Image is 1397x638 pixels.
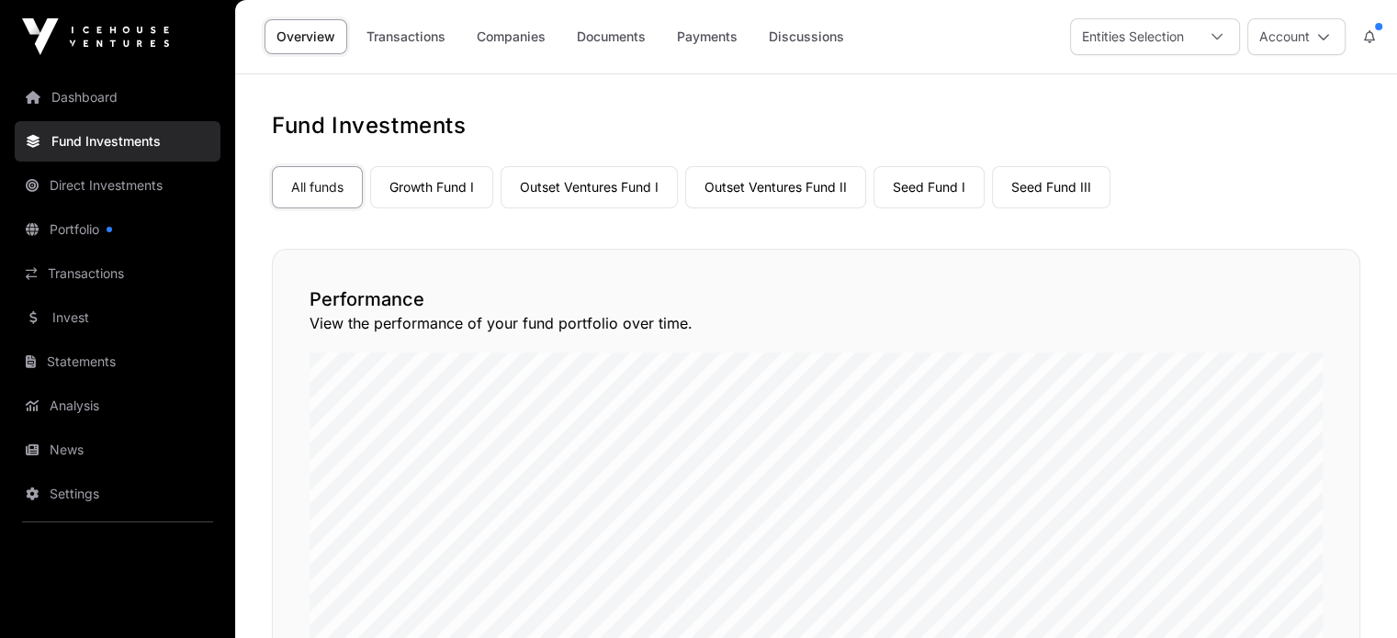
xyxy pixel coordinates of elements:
a: Transactions [15,253,220,294]
h2: Performance [310,286,1323,312]
a: News [15,430,220,470]
img: Icehouse Ventures Logo [22,18,169,55]
a: Documents [565,19,658,54]
p: View the performance of your fund portfolio over time. [310,312,1323,334]
iframe: Chat Widget [1305,550,1397,638]
a: Overview [265,19,347,54]
a: All funds [272,166,363,208]
a: Settings [15,474,220,514]
a: Seed Fund III [992,166,1110,208]
a: Outset Ventures Fund I [501,166,678,208]
a: Portfolio [15,209,220,250]
a: Invest [15,297,220,338]
a: Payments [665,19,749,54]
a: Outset Ventures Fund II [685,166,866,208]
button: Account [1247,18,1346,55]
div: Entities Selection [1071,19,1195,54]
a: Growth Fund I [370,166,493,208]
a: Fund Investments [15,121,220,162]
a: Discussions [757,19,856,54]
h1: Fund Investments [272,111,1360,140]
a: Direct Investments [15,165,220,206]
a: Transactions [355,19,457,54]
a: Companies [465,19,558,54]
a: Dashboard [15,77,220,118]
a: Seed Fund I [873,166,985,208]
a: Analysis [15,386,220,426]
a: Statements [15,341,220,382]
